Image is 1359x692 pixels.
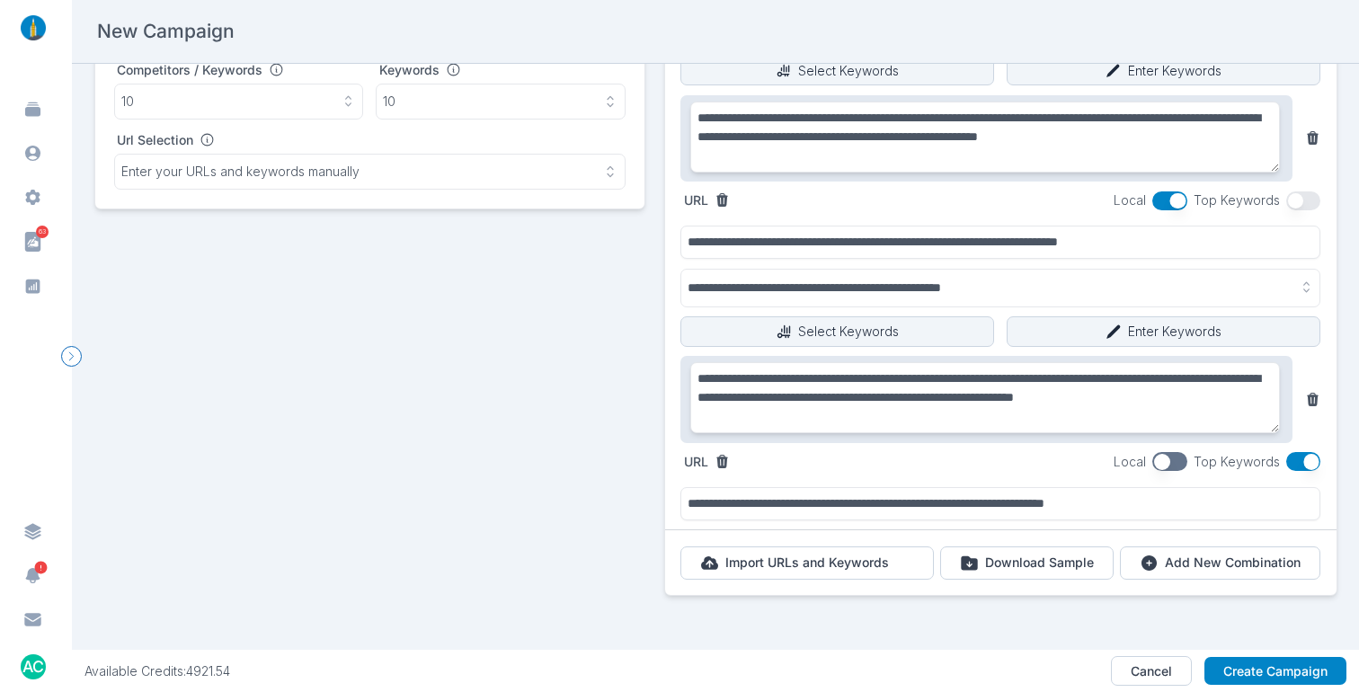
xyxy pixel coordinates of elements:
[684,192,708,208] label: URL
[1007,56,1320,86] button: Enter Keywords
[114,154,626,190] button: Enter your URLs and keywords manually
[680,56,994,86] button: Select Keywords
[121,164,360,180] p: Enter your URLs and keywords manually
[1204,657,1346,686] button: Create Campaign
[84,663,230,679] div: Available Credits: 4921.54
[1007,316,1320,347] button: Enter Keywords
[379,62,440,78] label: Keywords
[14,15,52,40] img: linklaunch_small.2ae18699.png
[940,546,1114,580] button: Download Sample
[1194,192,1280,208] span: Top Keywords
[117,132,193,148] label: Url Selection
[1114,454,1146,469] span: Local
[383,93,395,110] p: 10
[97,19,235,44] h2: New Campaign
[680,546,934,580] button: Import URLs and Keywords
[114,84,364,120] button: 10
[1194,454,1280,469] span: Top Keywords
[680,316,994,347] button: Select Keywords
[684,454,708,470] label: URL
[117,62,262,78] label: Competitors / Keywords
[1111,656,1192,687] button: Cancel
[1165,554,1301,571] p: Add New Combination
[725,554,889,571] p: Import URLs and Keywords
[121,93,134,110] p: 10
[1120,546,1320,580] button: Add New Combination
[376,84,626,120] button: 10
[1114,192,1146,208] span: Local
[36,226,49,238] span: 63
